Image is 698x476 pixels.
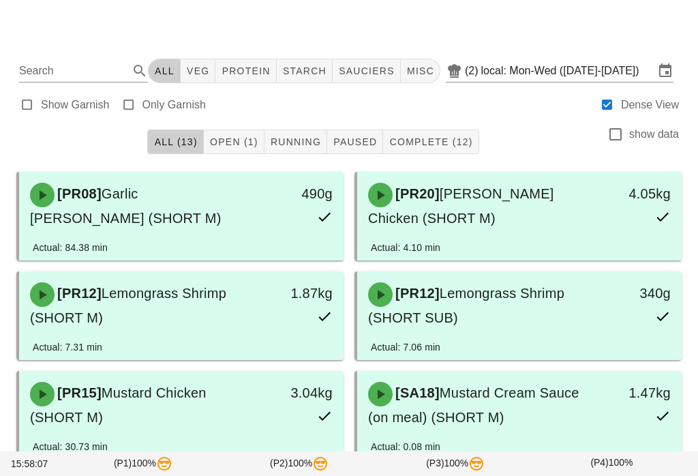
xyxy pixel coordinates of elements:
[338,65,395,76] span: sauciers
[368,186,554,226] span: [PERSON_NAME] Chicken (SHORT M)
[33,340,102,355] div: Actual: 7.31 min
[406,65,434,76] span: misc
[8,454,65,474] div: 15:58:07
[621,98,679,112] label: Dense View
[65,453,221,475] div: (P1) 100%
[30,186,222,226] span: Garlic [PERSON_NAME] (SHORT M)
[393,186,440,201] span: [PR20]
[33,240,108,255] div: Actual: 84.38 min
[534,453,690,475] div: (P4) 100%
[393,286,440,301] span: [PR12]
[270,136,321,147] span: Running
[327,130,383,154] button: Paused
[282,65,327,76] span: starch
[269,183,333,205] div: 490g
[465,64,481,78] div: (2)
[269,282,333,304] div: 1.87kg
[607,382,671,404] div: 1.47kg
[607,183,671,205] div: 4.05kg
[277,59,333,83] button: starch
[153,136,197,147] span: All (13)
[55,286,102,301] span: [PR12]
[222,453,378,475] div: (P2) 100%
[204,130,264,154] button: Open (1)
[154,65,174,76] span: All
[333,59,401,83] button: sauciers
[371,340,440,355] div: Actual: 7.06 min
[629,128,679,141] label: show data
[186,65,210,76] span: veg
[607,282,671,304] div: 340g
[378,453,534,475] div: (P3) 100%
[142,98,206,112] label: Only Garnish
[393,385,440,400] span: [SA18]
[371,439,440,454] div: Actual: 0.08 min
[147,130,203,154] button: All (13)
[371,240,440,255] div: Actual: 4.10 min
[33,439,108,454] div: Actual: 30.73 min
[264,130,327,154] button: Running
[368,385,579,425] span: Mustard Cream Sauce (on meal) (SHORT M)
[41,98,110,112] label: Show Garnish
[181,59,216,83] button: veg
[383,130,479,154] button: Complete (12)
[401,59,440,83] button: misc
[209,136,258,147] span: Open (1)
[368,286,564,325] span: Lemongrass Shrimp (SHORT SUB)
[55,385,102,400] span: [PR15]
[30,385,207,425] span: Mustard Chicken (SHORT M)
[389,136,472,147] span: Complete (12)
[148,59,181,83] button: All
[30,286,226,325] span: Lemongrass Shrimp (SHORT M)
[55,186,102,201] span: [PR08]
[221,65,270,76] span: protein
[215,59,276,83] button: protein
[333,136,377,147] span: Paused
[269,382,333,404] div: 3.04kg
